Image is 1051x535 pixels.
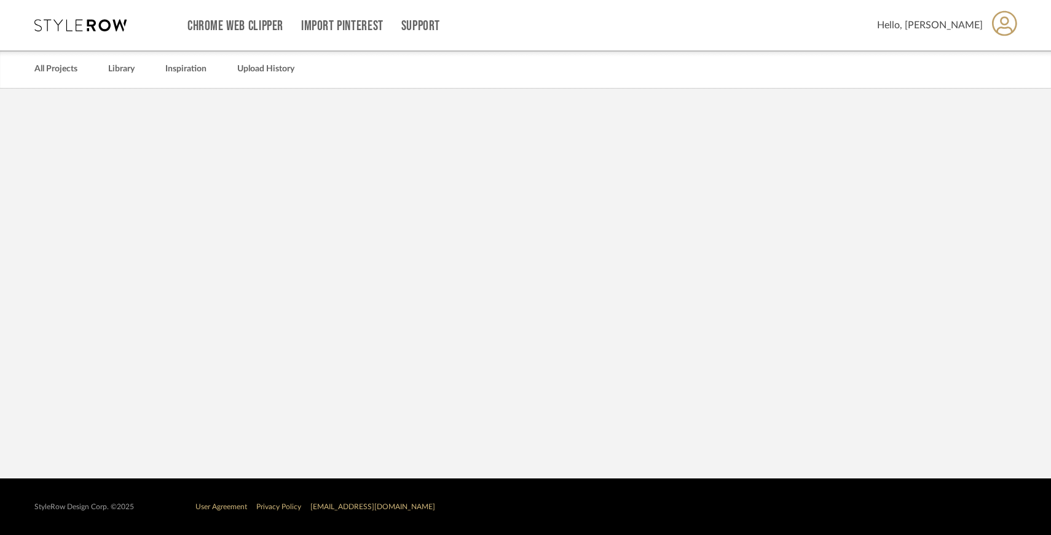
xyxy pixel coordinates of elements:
[237,61,294,77] a: Upload History
[34,502,134,512] div: StyleRow Design Corp. ©2025
[187,21,283,31] a: Chrome Web Clipper
[310,503,435,510] a: [EMAIL_ADDRESS][DOMAIN_NAME]
[108,61,135,77] a: Library
[34,61,77,77] a: All Projects
[195,503,247,510] a: User Agreement
[401,21,440,31] a: Support
[301,21,384,31] a: Import Pinterest
[256,503,301,510] a: Privacy Policy
[165,61,207,77] a: Inspiration
[877,18,983,33] span: Hello, [PERSON_NAME]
